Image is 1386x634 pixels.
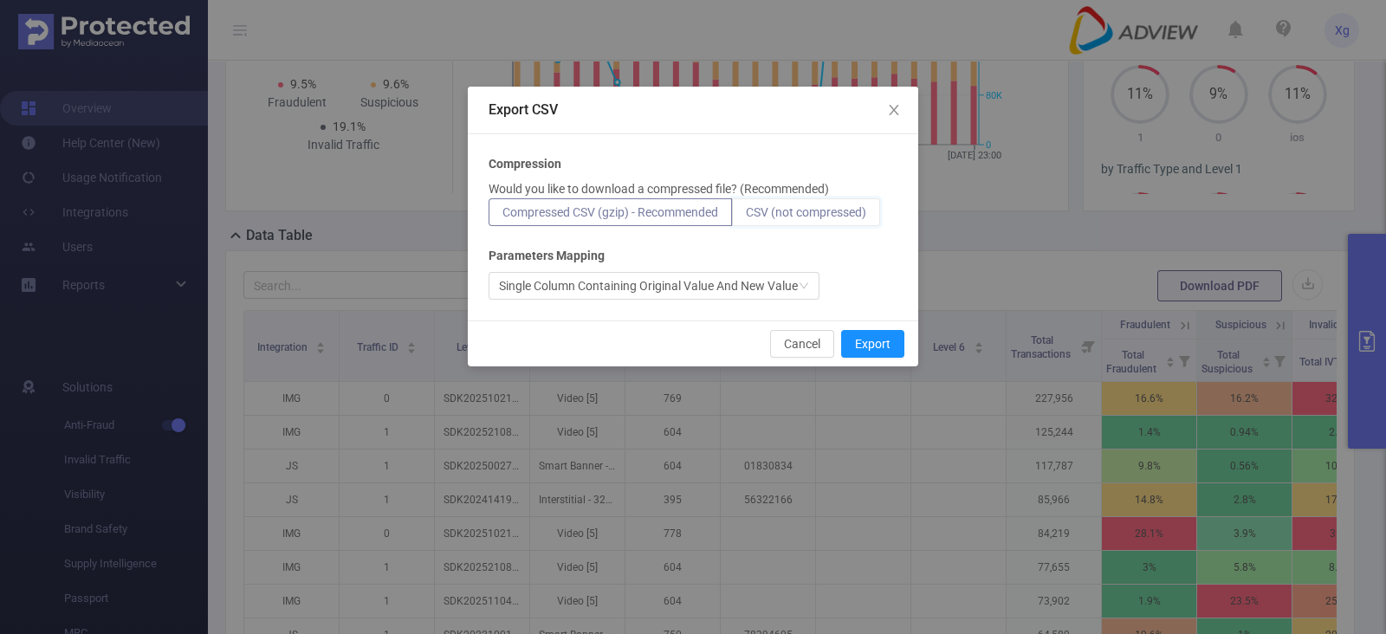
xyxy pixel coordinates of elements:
[870,87,918,135] button: Close
[841,330,904,358] button: Export
[489,155,561,173] b: Compression
[489,180,829,198] p: Would you like to download a compressed file? (Recommended)
[746,205,866,219] span: CSV (not compressed)
[489,100,897,120] div: Export CSV
[887,103,901,117] i: icon: close
[489,247,605,265] b: Parameters Mapping
[502,205,718,219] span: Compressed CSV (gzip) - Recommended
[770,330,834,358] button: Cancel
[499,273,798,299] div: Single Column Containing Original Value And New Value
[799,281,809,293] i: icon: down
